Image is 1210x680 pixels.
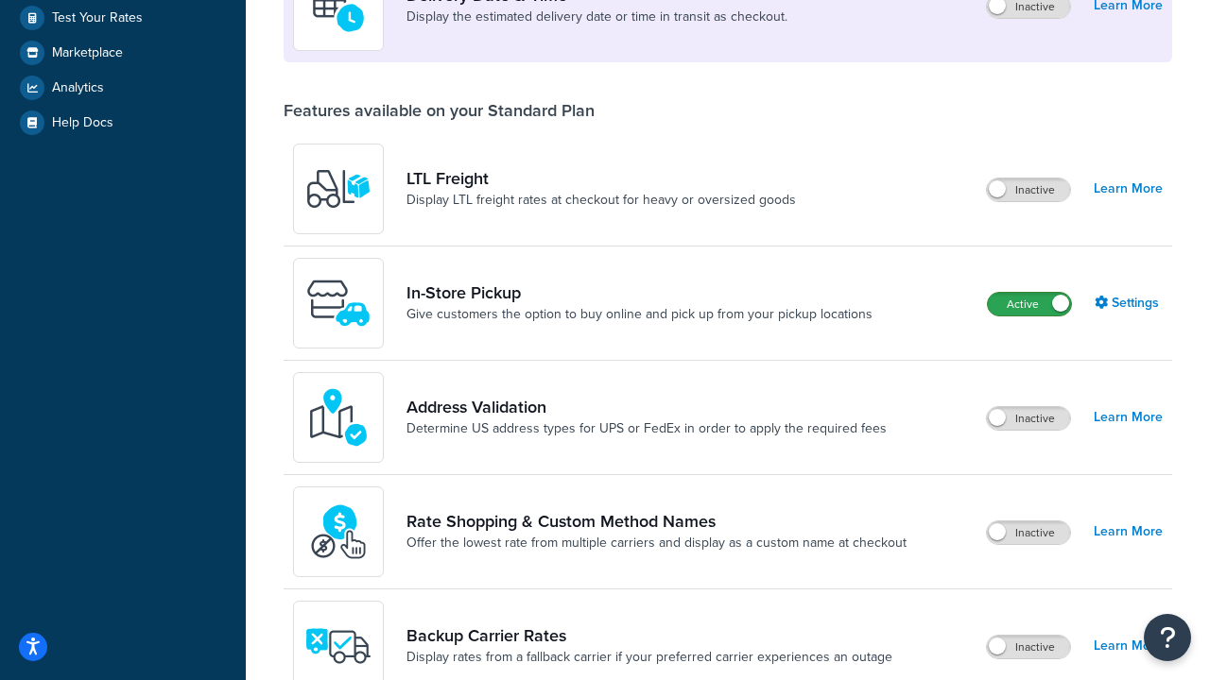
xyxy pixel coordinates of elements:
a: Address Validation [406,397,887,417]
label: Active [988,293,1071,315]
a: Test Your Rates [14,1,232,35]
a: Learn More [1094,404,1163,431]
a: Learn More [1094,633,1163,659]
img: y79ZsPf0fXUFUhFXDzUgf+ktZg5F2+ohG75+v3d2s1D9TjoU8PiyCIluIjV41seZevKCRuEjTPPOKHJsQcmKCXGdfprl3L4q7... [305,156,372,222]
a: LTL Freight [406,168,796,189]
label: Inactive [987,178,1070,201]
img: wfgcfpwTIucLEAAAAASUVORK5CYII= [305,270,372,336]
a: Give customers the option to buy online and pick up from your pickup locations [406,305,873,324]
label: Inactive [987,636,1070,658]
a: Display the estimated delivery date or time in transit as checkout. [406,8,787,26]
span: Test Your Rates [52,10,143,26]
a: Analytics [14,71,232,105]
img: icon-duo-feat-backup-carrier-4420b188.png [305,613,372,679]
img: kIG8fy0lQAAAABJRU5ErkJggg== [305,384,372,450]
button: Open Resource Center [1144,614,1191,661]
a: Settings [1095,290,1163,316]
a: Offer the lowest rate from multiple carriers and display as a custom name at checkout [406,534,907,552]
a: Marketplace [14,36,232,70]
a: Backup Carrier Rates [406,625,892,646]
a: In-Store Pickup [406,282,873,303]
a: Help Docs [14,106,232,140]
span: Marketplace [52,45,123,61]
img: icon-duo-feat-rate-shopping-ecdd8bed.png [305,499,372,565]
label: Inactive [987,521,1070,544]
a: Learn More [1094,518,1163,545]
a: Learn More [1094,176,1163,202]
a: Determine US address types for UPS or FedEx in order to apply the required fees [406,419,887,438]
a: Display LTL freight rates at checkout for heavy or oversized goods [406,191,796,210]
div: Features available on your Standard Plan [284,100,595,121]
a: Display rates from a fallback carrier if your preferred carrier experiences an outage [406,648,892,667]
label: Inactive [987,407,1070,430]
a: Rate Shopping & Custom Method Names [406,511,907,532]
span: Analytics [52,80,104,96]
span: Help Docs [52,115,113,131]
